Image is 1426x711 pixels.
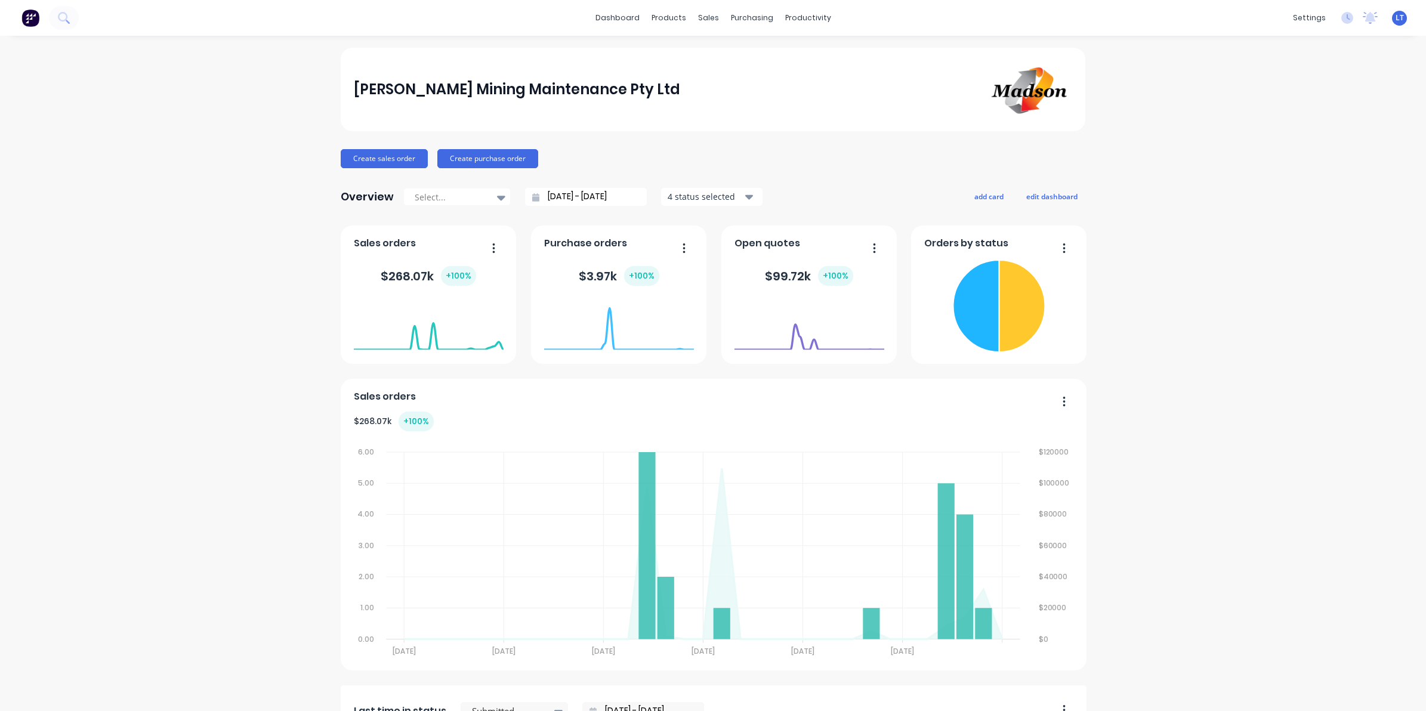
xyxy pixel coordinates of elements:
a: dashboard [589,9,646,27]
button: edit dashboard [1018,188,1085,204]
div: [PERSON_NAME] Mining Maintenance Pty Ltd [354,78,680,101]
span: Sales orders [354,236,416,251]
tspan: [DATE] [592,646,615,656]
div: productivity [779,9,837,27]
tspan: 3.00 [359,540,374,551]
tspan: 6.00 [358,447,374,457]
tspan: 2.00 [359,571,374,582]
img: Madson Mining Maintenance Pty Ltd [989,62,1072,118]
div: products [646,9,692,27]
div: $ 268.07k [381,266,476,286]
div: + 100 % [818,266,853,286]
tspan: [DATE] [891,646,915,656]
button: add card [967,188,1011,204]
tspan: $20000 [1039,602,1067,613]
div: + 100 % [624,266,659,286]
div: $ 3.97k [579,266,659,286]
tspan: $0 [1039,634,1049,644]
span: Orders by status [924,236,1008,251]
tspan: $60000 [1039,540,1068,551]
div: purchasing [725,9,779,27]
tspan: [DATE] [392,646,415,656]
tspan: 1.00 [360,602,374,613]
tspan: 5.00 [358,478,374,488]
tspan: $120000 [1039,447,1070,457]
tspan: [DATE] [492,646,516,656]
img: Factory [21,9,39,27]
div: sales [692,9,725,27]
tspan: $40000 [1039,571,1069,582]
tspan: 0.00 [358,634,374,644]
div: settings [1287,9,1332,27]
div: $ 99.72k [765,266,853,286]
tspan: $100000 [1039,478,1070,488]
button: 4 status selected [661,188,763,206]
span: Purchase orders [544,236,627,251]
span: Open quotes [734,236,800,251]
tspan: [DATE] [692,646,715,656]
div: 4 status selected [668,190,743,203]
div: + 100 % [441,266,476,286]
span: LT [1396,13,1404,23]
div: Overview [341,185,394,209]
button: Create purchase order [437,149,538,168]
tspan: 4.00 [357,509,374,519]
button: Create sales order [341,149,428,168]
div: $ 268.07k [354,412,434,431]
tspan: [DATE] [792,646,815,656]
div: + 100 % [399,412,434,431]
tspan: $80000 [1039,509,1068,519]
